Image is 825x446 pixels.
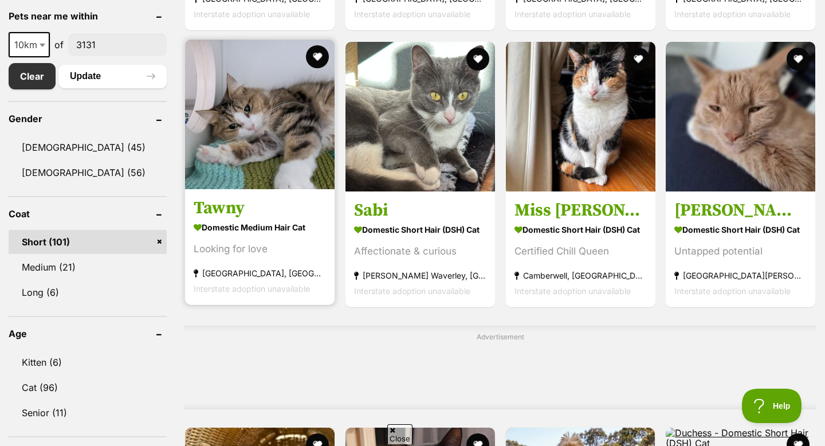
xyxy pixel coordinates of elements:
[9,350,167,374] a: Kitten (6)
[354,244,486,259] div: Affectionate & curious
[466,48,489,71] button: favourite
[194,265,326,281] strong: [GEOGRAPHIC_DATA], [GEOGRAPHIC_DATA]
[184,326,816,409] div: Advertisement
[354,10,470,19] span: Interstate adoption unavailable
[354,199,486,221] h3: Sabi
[194,197,326,219] h3: Tawny
[674,268,807,283] strong: [GEOGRAPHIC_DATA][PERSON_NAME][GEOGRAPHIC_DATA]
[514,286,631,296] span: Interstate adoption unavailable
[666,191,815,307] a: [PERSON_NAME] Domestic Short Hair (DSH) Cat Untapped potential [GEOGRAPHIC_DATA][PERSON_NAME][GEO...
[674,244,807,259] div: Untapped potential
[506,42,655,191] img: Miss Molly - Domestic Short Hair (DSH) Cat
[514,199,647,221] h3: Miss [PERSON_NAME]
[9,375,167,400] a: Cat (96)
[306,45,329,68] button: favourite
[185,40,335,189] img: Tawny - Domestic Medium Hair Cat
[9,161,167,185] a: [DEMOGRAPHIC_DATA] (56)
[787,48,810,71] button: favourite
[54,38,64,52] span: of
[194,10,310,19] span: Interstate adoption unavailable
[354,268,486,283] strong: [PERSON_NAME] Waverley, [GEOGRAPHIC_DATA]
[9,32,50,57] span: 10km
[9,255,167,279] a: Medium (21)
[9,63,56,89] a: Clear
[10,37,49,53] span: 10km
[9,11,167,21] header: Pets near me within
[9,209,167,219] header: Coat
[674,221,807,238] strong: Domestic Short Hair (DSH) Cat
[58,65,167,88] button: Update
[666,42,815,191] img: Marsha - Domestic Short Hair (DSH) Cat
[9,328,167,339] header: Age
[9,135,167,159] a: [DEMOGRAPHIC_DATA] (45)
[9,280,167,304] a: Long (6)
[387,424,412,444] span: Close
[626,48,649,71] button: favourite
[9,230,167,254] a: Short (101)
[194,219,326,236] strong: Domestic Medium Hair Cat
[506,191,655,307] a: Miss [PERSON_NAME] Domestic Short Hair (DSH) Cat Certified Chill Queen Camberwell, [GEOGRAPHIC_DA...
[185,189,335,305] a: Tawny Domestic Medium Hair Cat Looking for love [GEOGRAPHIC_DATA], [GEOGRAPHIC_DATA] Interstate a...
[742,389,802,423] iframe: Help Scout Beacon - Open
[674,10,791,19] span: Interstate adoption unavailable
[345,42,495,191] img: Sabi - Domestic Short Hair (DSH) Cat
[514,10,631,19] span: Interstate adoption unavailable
[345,191,495,307] a: Sabi Domestic Short Hair (DSH) Cat Affectionate & curious [PERSON_NAME] Waverley, [GEOGRAPHIC_DAT...
[514,244,647,259] div: Certified Chill Queen
[9,114,167,124] header: Gender
[514,221,647,238] strong: Domestic Short Hair (DSH) Cat
[674,286,791,296] span: Interstate adoption unavailable
[674,199,807,221] h3: [PERSON_NAME]
[194,284,310,294] span: Interstate adoption unavailable
[514,268,647,283] strong: Camberwell, [GEOGRAPHIC_DATA]
[354,286,470,296] span: Interstate adoption unavailable
[194,241,326,257] div: Looking for love
[354,221,486,238] strong: Domestic Short Hair (DSH) Cat
[9,401,167,425] a: Senior (11)
[68,34,167,56] input: postcode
